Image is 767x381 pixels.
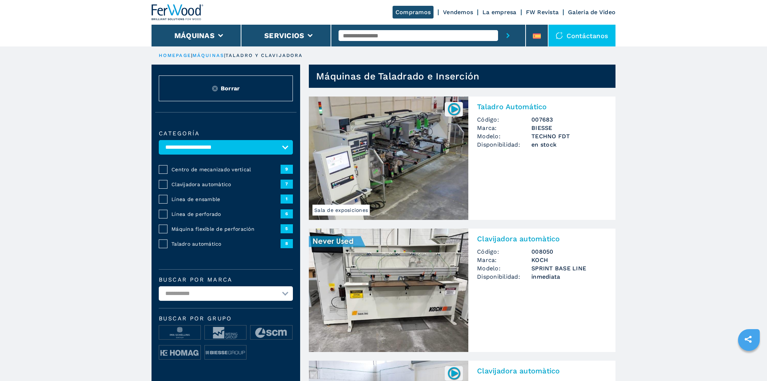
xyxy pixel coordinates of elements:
img: 006163 [447,366,461,380]
img: image [159,345,200,360]
span: Marca: [477,256,531,264]
h3: 007683 [531,115,607,124]
img: image [250,325,292,340]
span: 5 [281,224,293,233]
span: Disponibilidad: [477,140,531,149]
a: FW Revista [526,9,559,16]
img: image [205,345,246,360]
span: | [191,53,192,58]
label: categoría [159,131,293,136]
span: 9 [281,165,293,173]
span: Código: [477,247,531,256]
button: submit-button [498,25,518,46]
img: image [205,325,246,340]
span: 7 [281,180,293,188]
h3: SPRINT BASE LINE [531,264,607,273]
span: en stock [531,140,607,149]
span: Disponibilidad: [477,273,531,281]
div: Contáctanos [548,25,615,46]
button: Servicios [264,31,304,40]
span: Máquina flexible de perforación [171,225,281,233]
h2: Clavijadora automàtico [477,234,607,243]
span: 6 [281,209,293,218]
span: inmediata [531,273,607,281]
span: Centro de mecanizado vertical [171,166,281,173]
h3: BIESSE [531,124,607,132]
a: Clavijadora automàtico KOCH SPRINT BASE LINEClavijadora automàticoCódigo:008050Marca:KOCHModelo:S... [309,229,615,352]
img: Clavijadora automàtico KOCH SPRINT BASE LINE [309,229,468,352]
h3: KOCH [531,256,607,264]
span: Línea de ensamble [171,196,281,203]
a: Compramos [393,6,434,19]
span: 1 [281,194,293,203]
a: sharethis [739,330,757,348]
button: ResetBorrar [159,75,293,101]
h2: Taladro Automático [477,102,607,111]
img: Taladro Automático BIESSE TECHNO FDT [309,97,468,220]
span: Buscar por grupo [159,316,293,321]
h1: Máquinas de Taladrado e Inserción [316,70,479,82]
button: Máquinas [174,31,215,40]
span: Borrar [221,84,240,93]
a: Vendemos [443,9,473,16]
span: Clavijadora automàtico [171,181,281,188]
label: Buscar por marca [159,277,293,283]
span: 8 [281,239,293,248]
span: Modelo: [477,264,531,273]
span: Línea de perforado [171,210,281,218]
h3: TECHNO FDT [531,132,607,140]
a: HOMEPAGE [159,53,191,58]
a: Galeria de Video [568,9,615,16]
span: Código: [477,115,531,124]
span: | [224,53,225,58]
p: taladro y clavijadora [225,52,303,59]
h3: 008050 [531,247,607,256]
a: máquinas [192,53,224,58]
img: Ferwood [152,4,204,20]
span: Modelo: [477,132,531,140]
span: Marca: [477,124,531,132]
span: Sala de exposiciones [312,205,370,216]
span: Taladro automático [171,240,281,247]
img: 007683 [447,102,461,116]
img: Contáctanos [556,32,563,39]
a: La empresa [482,9,517,16]
a: Taladro Automático BIESSE TECHNO FDTSala de exposiciones007683Taladro AutomáticoCódigo:007683Marc... [309,97,615,220]
h2: Clavijadora automàtico [477,366,607,375]
img: image [159,325,200,340]
img: Reset [212,86,218,91]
